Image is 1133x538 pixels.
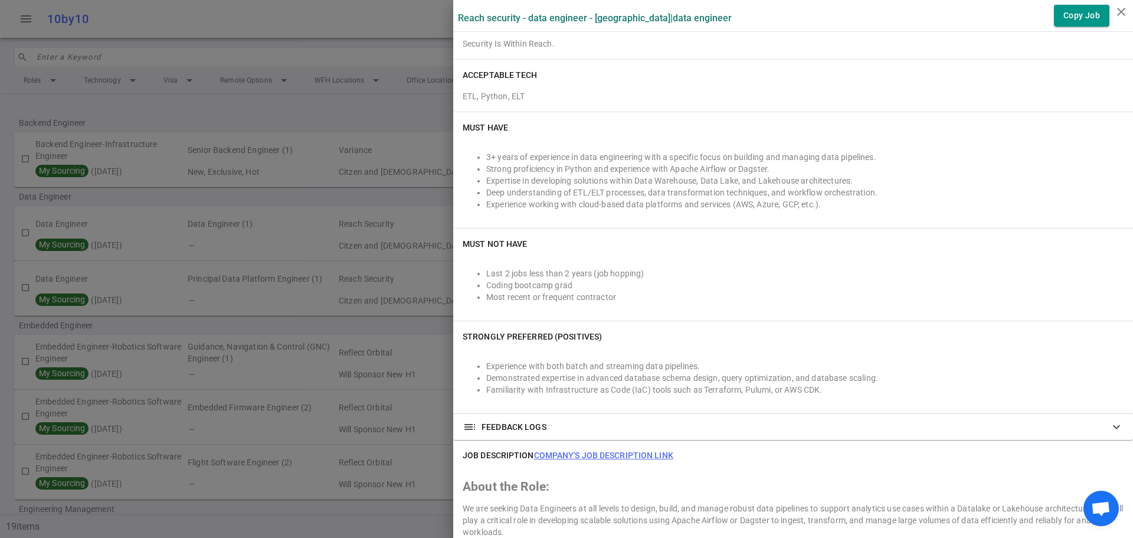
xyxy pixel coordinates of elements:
[1083,491,1119,526] div: Open chat
[486,151,1124,163] li: 3+ years of experience in data engineering with a specific focus on building and managing data pi...
[463,86,1124,102] div: ETL, Python, ELT
[463,69,538,81] h6: ACCEPTABLE TECH
[486,163,1124,175] li: Strong proficiency in Python and experience with Apache Airflow or Dagster.
[534,451,673,460] a: Company's job description link
[1054,5,1109,27] button: Copy Job
[486,372,1124,384] li: Demonstrated expertise in advanced database schema design, query optimization, and database scaling.
[463,122,508,133] h6: Must Have
[463,331,602,343] h6: Strongly Preferred (Positives)
[486,198,1124,210] li: Experience working with cloud-based data platforms and services (AWS, Azure, GCP, etc.).
[1109,420,1124,434] span: expand_more
[463,503,1124,538] div: We are seeking Data Engineers at all levels to design, build, and manage robust data pipelines to...
[1114,5,1128,19] i: close
[463,38,1124,50] div: Security Is Within Reach.
[458,12,732,24] label: Reach Security - Data Engineer - [GEOGRAPHIC_DATA] | Data Engineer
[486,384,1124,396] li: Familiarity with Infrastructure as Code (IaC) tools such as Terraform, Pulumi, or AWS CDK.
[486,291,1124,303] li: Most recent or frequent contractor
[463,481,1124,493] h2: About the Role:
[463,449,673,461] h6: JOB DESCRIPTION
[486,175,1124,187] li: Expertise in developing solutions within Data Warehouse, Data Lake, and Lakehouse architectures.
[486,279,1124,291] li: Coding bootcamp grad
[453,414,1133,440] div: FEEDBACK LOGS
[486,187,1124,198] li: Deep understanding of ETL/ELT processes, data transformation techniques, and workflow orchestration.
[463,238,527,250] h6: Must NOT Have
[486,268,1124,279] li: Last 2 jobs less than 2 years (job hopping)
[482,421,546,433] span: FEEDBACK LOGS
[463,420,477,434] span: toc
[486,360,1124,372] li: Experience with both batch and streaming data pipelines.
